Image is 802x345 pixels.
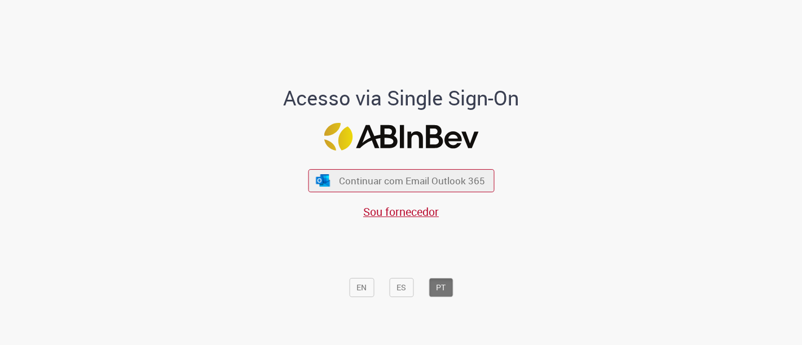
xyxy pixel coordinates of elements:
[349,278,374,297] button: EN
[324,123,478,151] img: Logo ABInBev
[363,204,439,219] a: Sou fornecedor
[308,169,494,192] button: ícone Azure/Microsoft 360 Continuar com Email Outlook 365
[315,174,331,186] img: ícone Azure/Microsoft 360
[429,278,453,297] button: PT
[339,174,485,187] span: Continuar com Email Outlook 365
[389,278,413,297] button: ES
[245,87,558,109] h1: Acesso via Single Sign-On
